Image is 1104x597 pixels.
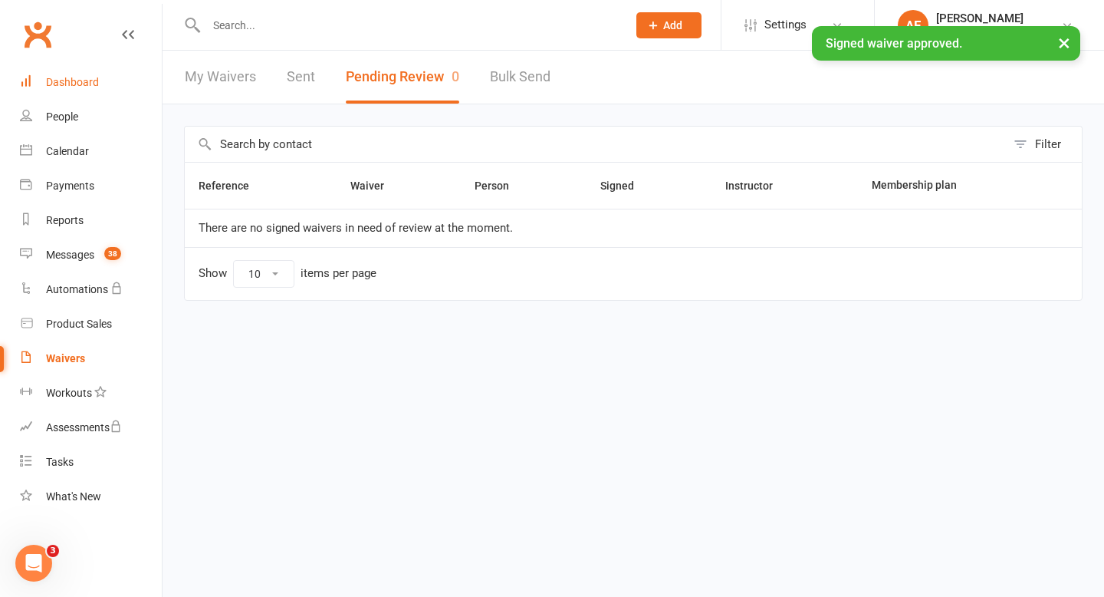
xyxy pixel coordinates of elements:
[46,110,78,123] div: People
[287,51,315,104] a: Sent
[199,260,376,288] div: Show
[185,127,1006,162] input: Search by contact
[20,341,162,376] a: Waivers
[20,411,162,445] a: Assessments
[46,145,89,157] div: Calendar
[475,180,526,192] span: Person
[20,65,162,100] a: Dashboard
[104,247,121,260] span: 38
[1050,26,1078,59] button: ×
[20,238,162,272] a: Messages 38
[1006,127,1082,162] button: Filter
[20,134,162,169] a: Calendar
[350,180,401,192] span: Waiver
[812,26,1080,61] div: Signed waiver approved.
[185,209,1082,247] td: There are no signed waivers in need of review at the moment.
[46,352,85,364] div: Waivers
[20,272,162,307] a: Automations
[15,545,52,582] iframe: Intercom live chat
[346,51,459,104] button: Pending Review0
[46,283,108,295] div: Automations
[46,421,122,434] div: Assessments
[636,12,701,38] button: Add
[46,387,92,399] div: Workouts
[301,267,376,280] div: items per page
[20,100,162,134] a: People
[185,51,256,104] a: My Waivers
[600,180,651,192] span: Signed
[20,445,162,480] a: Tasks
[20,480,162,514] a: What's New
[46,318,112,330] div: Product Sales
[47,545,59,557] span: 3
[20,307,162,341] a: Product Sales
[1035,135,1061,153] div: Filter
[199,176,266,195] button: Reference
[936,12,1024,25] div: [PERSON_NAME]
[452,68,459,84] span: 0
[600,176,651,195] button: Signed
[46,76,99,88] div: Dashboard
[20,376,162,411] a: Workouts
[20,169,162,203] a: Payments
[858,163,1037,209] th: Membership plan
[663,19,682,31] span: Add
[46,180,94,192] div: Payments
[202,15,616,36] input: Search...
[46,214,84,226] div: Reports
[46,490,101,503] div: What's New
[898,10,928,41] div: AF
[764,8,807,42] span: Settings
[725,180,790,192] span: Instructor
[199,180,266,192] span: Reference
[936,25,1024,39] div: [PERSON_NAME]
[46,249,94,261] div: Messages
[725,176,790,195] button: Instructor
[46,456,74,468] div: Tasks
[18,15,57,54] a: Clubworx
[350,176,401,195] button: Waiver
[490,51,550,104] a: Bulk Send
[20,203,162,238] a: Reports
[475,176,526,195] button: Person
